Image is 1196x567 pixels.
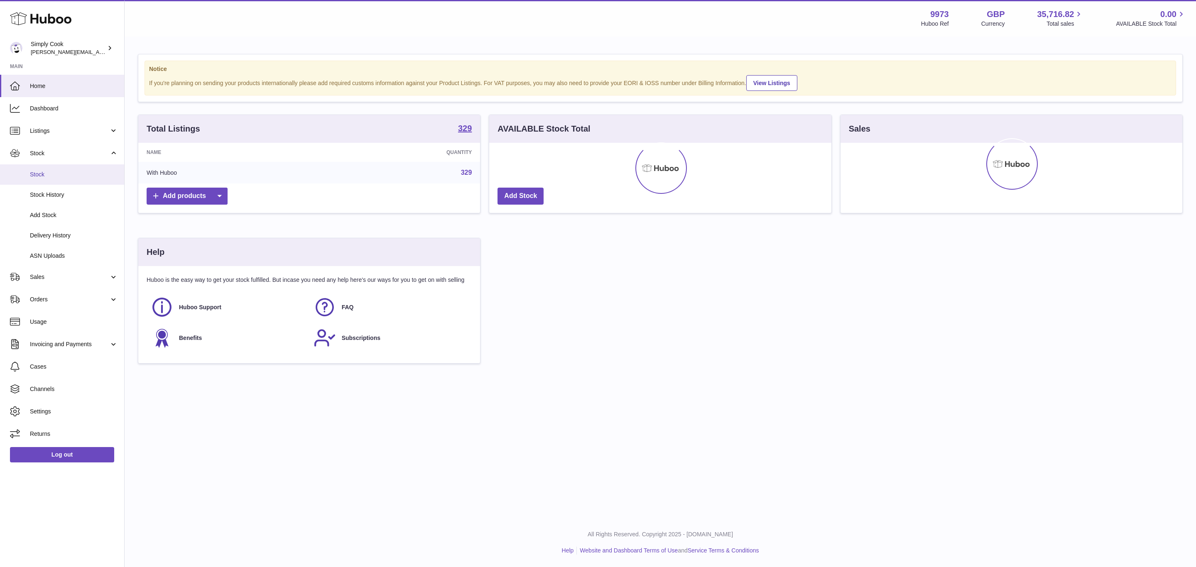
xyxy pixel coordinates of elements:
[149,65,1171,73] strong: Notice
[147,123,200,134] h3: Total Listings
[30,296,109,303] span: Orders
[1037,9,1083,28] a: 35,716.82 Total sales
[30,127,109,135] span: Listings
[30,273,109,281] span: Sales
[30,318,118,326] span: Usage
[314,327,468,349] a: Subscriptions
[30,171,118,178] span: Stock
[151,327,305,349] a: Benefits
[151,296,305,318] a: Huboo Support
[562,547,574,554] a: Help
[314,296,468,318] a: FAQ
[31,40,105,56] div: Simply Cook
[147,276,472,284] p: Huboo is the easy way to get your stock fulfilled. But incase you need any help here's our ways f...
[1046,20,1083,28] span: Total sales
[849,123,870,134] h3: Sales
[342,334,380,342] span: Subscriptions
[147,247,164,258] h3: Help
[30,430,118,438] span: Returns
[30,232,118,240] span: Delivery History
[138,143,319,162] th: Name
[138,162,319,183] td: With Huboo
[10,42,22,54] img: emma@simplycook.com
[498,123,590,134] h3: AVAILABLE Stock Total
[458,124,472,132] strong: 329
[30,340,109,348] span: Invoicing and Payments
[31,49,167,55] span: [PERSON_NAME][EMAIL_ADDRESS][DOMAIN_NAME]
[30,191,118,199] span: Stock History
[580,547,678,554] a: Website and Dashboard Terms of Use
[30,363,118,371] span: Cases
[147,188,228,205] a: Add products
[179,334,202,342] span: Benefits
[10,447,114,462] a: Log out
[746,75,797,91] a: View Listings
[30,408,118,415] span: Settings
[458,124,472,134] a: 329
[1116,20,1186,28] span: AVAILABLE Stock Total
[30,82,118,90] span: Home
[461,169,472,176] a: 329
[179,303,221,311] span: Huboo Support
[987,9,1005,20] strong: GBP
[131,530,1189,538] p: All Rights Reserved. Copyright 2025 - [DOMAIN_NAME]
[30,385,118,393] span: Channels
[1160,9,1176,20] span: 0.00
[30,252,118,260] span: ASN Uploads
[1116,9,1186,28] a: 0.00 AVAILABLE Stock Total
[30,211,118,219] span: Add Stock
[498,188,544,205] a: Add Stock
[149,74,1171,91] div: If you're planning on sending your products internationally please add required customs informati...
[930,9,949,20] strong: 9973
[921,20,949,28] div: Huboo Ref
[30,149,109,157] span: Stock
[319,143,480,162] th: Quantity
[981,20,1005,28] div: Currency
[577,547,759,555] li: and
[1037,9,1074,20] span: 35,716.82
[688,547,759,554] a: Service Terms & Conditions
[30,105,118,112] span: Dashboard
[342,303,354,311] span: FAQ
